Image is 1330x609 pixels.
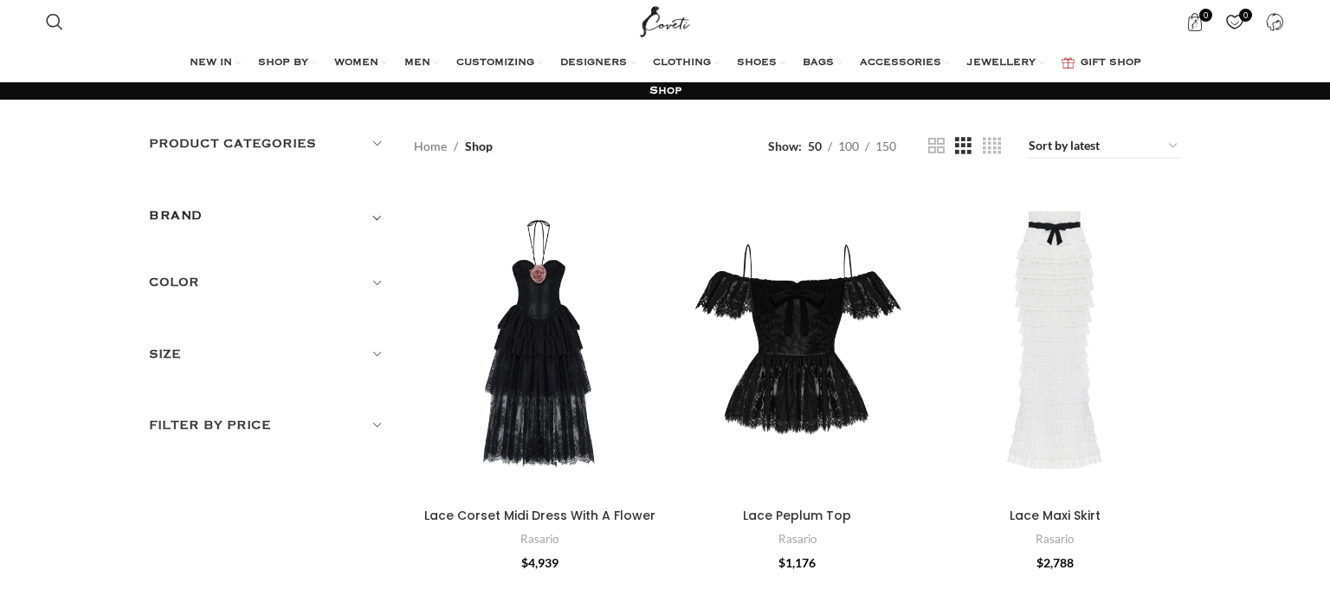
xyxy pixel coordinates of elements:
[737,46,785,81] a: SHOES
[1062,57,1075,68] img: GiftBag
[929,185,1182,500] a: Lace Maxi Skirt
[1178,4,1213,39] a: 0
[860,56,941,70] span: ACCESSORIES
[983,135,1001,157] a: Grid view 4
[875,139,896,153] span: 150
[560,46,636,81] a: DESIGNERS
[1036,531,1074,547] a: Rasario
[860,46,950,81] a: ACCESSORIES
[653,56,711,70] span: CLOTHING
[671,185,924,500] a: Lace Peplum Top
[465,137,493,156] span: Shop
[414,137,493,156] nav: Breadcrumb
[955,135,972,157] a: Grid view 3
[928,135,945,157] a: Grid view 2
[1062,46,1141,81] a: GIFT SHOP
[653,46,720,81] a: CLOTHING
[456,56,534,70] span: CUSTOMIZING
[967,46,1044,81] a: JEWELLERY
[334,46,387,81] a: WOMEN
[404,56,430,70] span: MEN
[258,56,308,70] span: SHOP BY
[520,531,558,547] a: Rasario
[649,83,681,99] h1: Shop
[414,137,447,156] a: Home
[560,56,627,70] span: DESIGNERS
[1036,555,1043,570] span: $
[149,134,388,153] h5: Product categories
[1217,4,1253,39] div: My Wishlist
[869,137,902,156] a: 150
[521,555,558,570] bdi: 4,939
[1199,9,1212,22] span: 0
[1217,4,1253,39] a: 0
[838,139,859,153] span: 100
[37,46,1292,81] div: Main navigation
[190,56,232,70] span: NEW IN
[149,205,388,236] div: Toggle filter
[334,56,378,70] span: WOMEN
[802,137,828,156] a: 50
[803,56,834,70] span: BAGS
[149,273,388,292] h5: Color
[258,46,317,81] a: SHOP BY
[778,555,816,570] bdi: 1,176
[803,46,843,81] a: BAGS
[778,555,785,570] span: $
[1239,9,1252,22] span: 0
[456,46,543,81] a: CUSTOMIZING
[414,185,667,500] a: Lace Corset Midi Dress With A Flower
[636,13,694,28] a: Site logo
[149,416,388,435] h5: Filter by price
[1036,555,1074,570] bdi: 2,788
[190,46,241,81] a: NEW IN
[37,4,72,39] a: Search
[737,56,777,70] span: SHOES
[743,507,851,524] a: Lace Peplum Top
[967,56,1036,70] span: JEWELLERY
[768,137,802,156] span: Show
[149,345,388,364] h5: Size
[1027,134,1181,159] select: Shop order
[808,139,822,153] span: 50
[1010,507,1101,524] a: Lace Maxi Skirt
[424,507,655,524] a: Lace Corset Midi Dress With A Flower
[832,137,865,156] a: 100
[521,555,528,570] span: $
[404,46,439,81] a: MEN
[778,531,817,547] a: Rasario
[149,206,203,225] h5: BRAND
[1081,56,1141,70] span: GIFT SHOP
